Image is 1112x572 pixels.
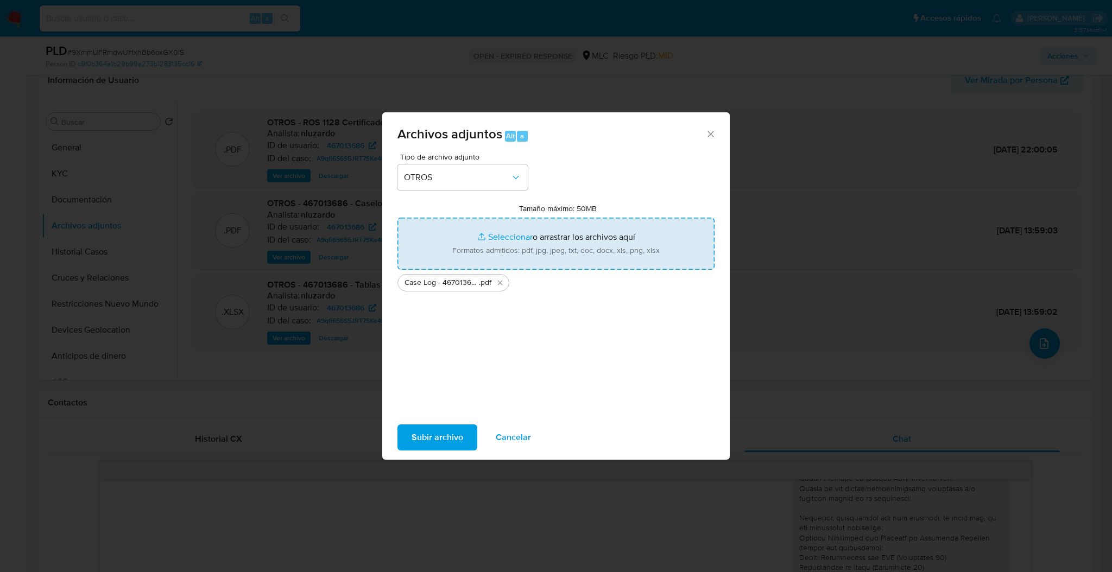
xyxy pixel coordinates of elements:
[397,270,715,291] ul: Archivos seleccionados
[479,277,491,288] span: .pdf
[496,425,531,449] span: Cancelar
[520,131,524,141] span: a
[506,131,515,141] span: Alt
[705,129,715,138] button: Cerrar
[400,153,530,161] span: Tipo de archivo adjunto
[519,204,597,213] label: Tamaño máximo: 50MB
[494,276,507,289] button: Eliminar Case Log - 467013686.pdf
[397,164,528,190] button: OTROS
[412,425,463,449] span: Subir archivo
[397,124,502,143] span: Archivos adjuntos
[397,424,477,450] button: Subir archivo
[482,424,545,450] button: Cancelar
[405,277,479,288] span: Case Log - 467013686
[404,172,510,183] span: OTROS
